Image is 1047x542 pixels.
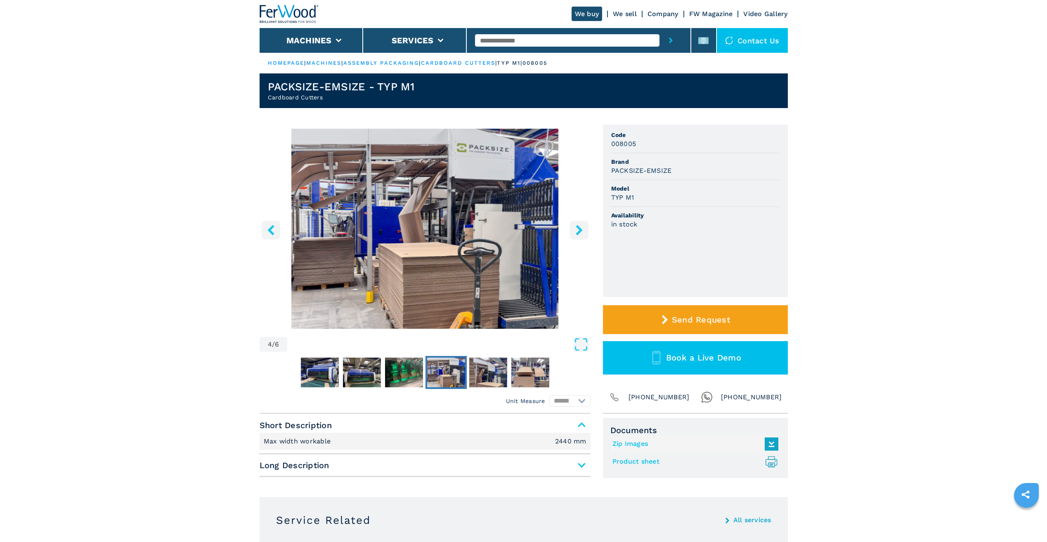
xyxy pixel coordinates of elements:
a: machines [306,60,342,66]
span: Code [611,131,780,139]
p: Max width workable [264,437,333,446]
span: Long Description [260,458,591,473]
span: | [341,60,343,66]
span: | [304,60,306,66]
span: | [495,60,497,66]
button: Go to Slide 6 [510,356,551,389]
img: Phone [609,391,620,403]
button: Book a Live Demo [603,341,788,375]
img: f50bbef23cf4187d49ee653705824cd4 [385,358,423,387]
span: Brand [611,158,780,166]
span: Documents [610,425,780,435]
a: We buy [572,7,603,21]
span: [PHONE_NUMBER] [721,391,782,403]
img: 7c441f8ba0b4f1adf0ed204e83cb0b33 [427,358,465,387]
div: Contact us [717,28,788,53]
img: Ferwood [260,5,319,23]
img: 2f6a39fc5f85aeb03df8729fc9582184 [301,358,339,387]
em: Unit Measure [506,397,545,405]
span: / [272,341,275,348]
h3: in stock [611,219,638,229]
a: Company [648,10,678,18]
span: | [419,60,421,66]
span: [PHONE_NUMBER] [629,391,690,403]
a: Product sheet [612,455,774,469]
span: 4 [268,341,272,348]
span: 6 [275,341,279,348]
a: Zip Images [612,437,774,451]
a: assembly packaging [343,60,419,66]
span: Short Description [260,418,591,433]
h3: Service Related [276,514,371,527]
button: right-button [570,221,588,239]
a: We sell [613,10,637,18]
h3: TYP M1 [611,193,634,202]
em: 2440 mm [555,438,586,445]
img: Whatsapp [701,391,713,403]
span: Book a Live Demo [666,353,741,363]
img: 0755415fb0b378a01d9d35c69d7e921d [469,358,507,387]
h3: PACKSIZE-EMSIZE [611,166,672,175]
div: Go to Slide 4 [260,129,591,329]
img: b20052ac385635a0c1f1084039b04ab4 [511,358,549,387]
a: Video Gallery [743,10,787,18]
h3: 008005 [611,139,636,148]
button: Go to Slide 2 [341,356,383,389]
button: Open Fullscreen [289,337,588,352]
img: Contact us [725,36,733,45]
button: left-button [262,221,280,239]
iframe: Chat [1012,505,1041,536]
p: typ m1 | [497,59,522,67]
a: FW Magazine [689,10,733,18]
img: Cardboard Cutters PACKSIZE-EMSIZE TYP M1 [260,129,591,329]
p: 008005 [522,59,548,67]
button: Send Request [603,305,788,334]
h2: Cardboard Cutters [268,93,415,101]
a: All services [733,517,771,523]
button: Services [392,35,434,45]
button: Go to Slide 4 [425,356,467,389]
a: sharethis [1015,484,1036,505]
button: Machines [286,35,332,45]
h1: PACKSIZE-EMSIZE - TYP M1 [268,80,415,93]
a: cardboard cutters [421,60,496,66]
span: Model [611,184,780,193]
button: Go to Slide 5 [468,356,509,389]
img: ab9257f68d4190d3fa44e787af0c79a2 [343,358,381,387]
span: Availability [611,211,780,219]
button: Go to Slide 1 [299,356,340,389]
a: HOMEPAGE [268,60,305,66]
button: Go to Slide 3 [383,356,425,389]
span: Send Request [672,315,730,325]
nav: Thumbnail Navigation [260,356,591,389]
button: submit-button [659,28,682,53]
div: Short Description [260,433,591,450]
